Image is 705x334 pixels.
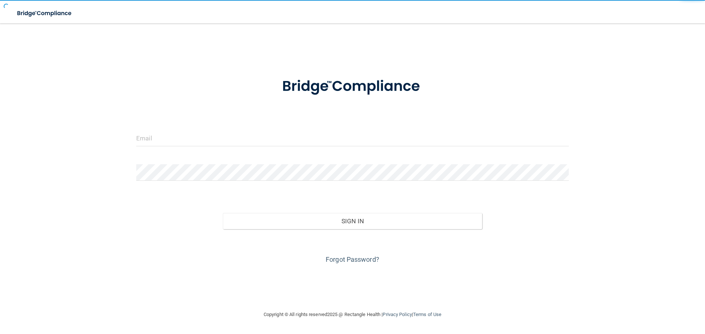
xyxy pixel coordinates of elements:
a: Forgot Password? [326,256,379,263]
img: bridge_compliance_login_screen.278c3ca4.svg [267,67,438,106]
img: bridge_compliance_login_screen.278c3ca4.svg [11,6,79,21]
a: Privacy Policy [383,312,412,317]
div: Copyright © All rights reserved 2025 @ Rectangle Health | | [218,303,487,326]
a: Terms of Use [413,312,441,317]
input: Email [136,130,569,146]
button: Sign In [223,213,482,229]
